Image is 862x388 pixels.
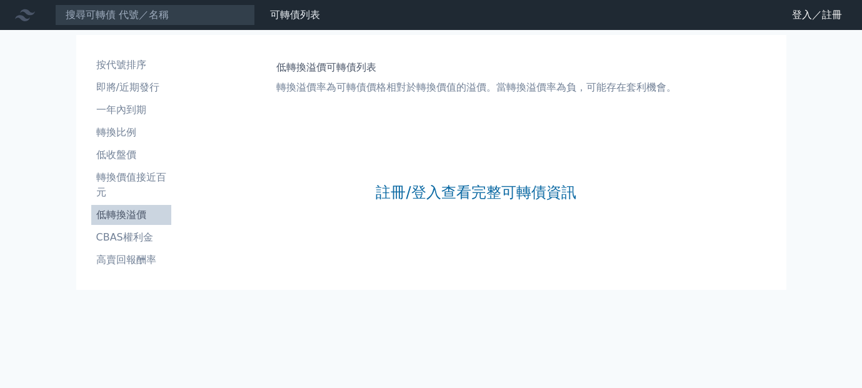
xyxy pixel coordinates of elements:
a: 即將/近期發行 [91,77,171,97]
a: 高賣回報酬率 [91,250,171,270]
a: 轉換價值接近百元 [91,167,171,202]
li: 即將/近期發行 [91,80,171,95]
li: 轉換比例 [91,125,171,140]
li: 低收盤價 [91,147,171,162]
a: 一年內到期 [91,100,171,120]
a: 低轉換溢價 [91,205,171,225]
p: 轉換溢價率為可轉債價格相對於轉換價值的溢價。當轉換溢價率為負，可能存在套利機會。 [276,80,676,95]
a: 登入／註冊 [782,5,852,25]
li: 低轉換溢價 [91,207,171,222]
a: CBAS權利金 [91,227,171,247]
li: 一年內到期 [91,102,171,117]
h1: 低轉換溢價可轉債列表 [276,60,676,75]
li: 高賣回報酬率 [91,252,171,267]
li: CBAS權利金 [91,230,171,245]
a: 註冊/登入查看完整可轉債資訊 [376,182,576,202]
li: 按代號排序 [91,57,171,72]
a: 可轉債列表 [270,9,320,21]
a: 轉換比例 [91,122,171,142]
li: 轉換價值接近百元 [91,170,171,200]
a: 低收盤價 [91,145,171,165]
a: 按代號排序 [91,55,171,75]
input: 搜尋可轉債 代號／名稱 [55,4,255,26]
